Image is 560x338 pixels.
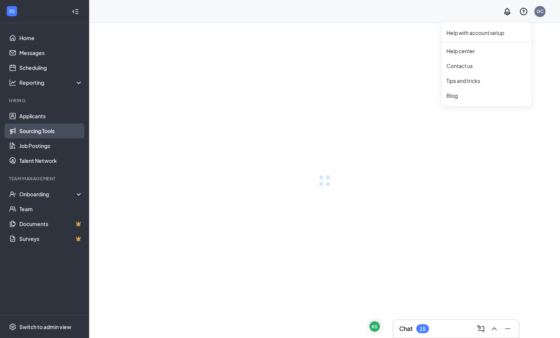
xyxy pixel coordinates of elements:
a: Sourcing Tools [19,123,83,138]
div: Switch to admin view [19,323,71,331]
svg: QuestionInfo [519,7,528,16]
svg: Collapse [72,8,79,15]
a: DocumentsCrown [19,216,83,231]
a: SurveysCrown [19,231,83,246]
svg: WorkstreamLogo [8,7,16,15]
svg: ComposeMessage [476,324,485,333]
button: Minimize [501,323,513,335]
button: ChevronUp [488,323,499,335]
a: Scheduling [19,60,83,75]
div: Onboarding [19,190,83,198]
svg: ChevronUp [490,324,499,333]
a: Job Postings [19,138,83,153]
a: Home [19,30,83,45]
div: Hiring [9,97,81,104]
svg: UserCheck [9,190,16,198]
h3: Chat [399,325,413,333]
div: Reporting [19,79,83,86]
div: Team Management [9,176,81,182]
button: ComposeMessage [474,323,486,335]
div: GC [537,8,544,15]
div: KS [372,323,378,330]
div: 15 [420,326,426,332]
svg: Notifications [503,7,512,16]
a: Applicants [19,109,83,123]
svg: Settings [9,323,16,331]
a: Talent Network [19,153,83,168]
svg: Minimize [503,324,512,333]
svg: Analysis [9,79,16,86]
a: Team [19,202,83,216]
a: Messages [19,45,83,60]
